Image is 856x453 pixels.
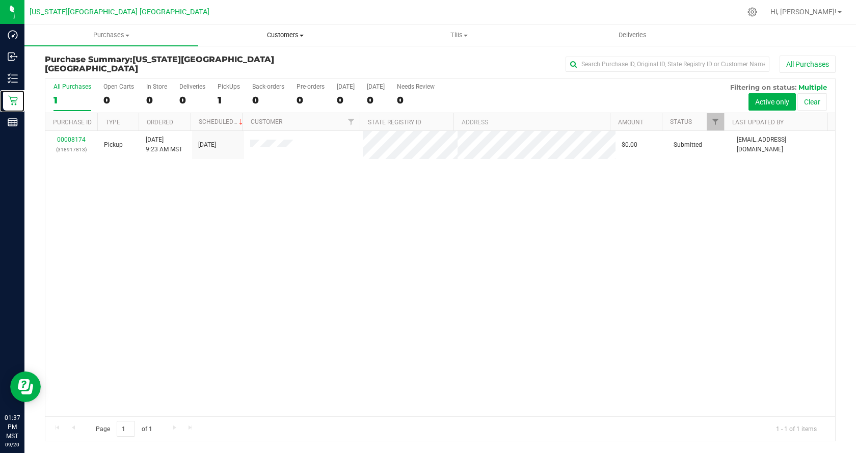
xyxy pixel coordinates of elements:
[737,135,829,154] span: [EMAIL_ADDRESS][DOMAIN_NAME]
[198,140,216,150] span: [DATE]
[337,94,355,106] div: 0
[618,119,644,126] a: Amount
[343,113,360,130] a: Filter
[746,7,759,17] div: Manage settings
[367,94,385,106] div: 0
[730,83,796,91] span: Filtering on status:
[453,113,610,131] th: Address
[297,94,325,106] div: 0
[199,118,245,125] a: Scheduled
[198,24,372,46] a: Customers
[368,119,421,126] a: State Registry ID
[117,421,135,437] input: 1
[105,119,120,126] a: Type
[8,73,18,84] inline-svg: Inventory
[546,24,719,46] a: Deliveries
[252,83,284,90] div: Back-orders
[566,57,769,72] input: Search Purchase ID, Original ID, State Registry ID or Customer Name...
[797,93,827,111] button: Clear
[780,56,836,73] button: All Purchases
[147,119,173,126] a: Ordered
[770,8,837,16] span: Hi, [PERSON_NAME]!
[251,118,282,125] a: Customer
[748,93,796,111] button: Active only
[670,118,692,125] a: Status
[707,113,724,130] a: Filter
[798,83,827,91] span: Multiple
[674,140,702,150] span: Submitted
[53,119,92,126] a: Purchase ID
[103,94,134,106] div: 0
[218,83,240,90] div: PickUps
[252,94,284,106] div: 0
[8,95,18,105] inline-svg: Retail
[87,421,160,437] span: Page of 1
[199,31,371,40] span: Customers
[30,8,209,16] span: [US_STATE][GEOGRAPHIC_DATA] [GEOGRAPHIC_DATA]
[146,83,167,90] div: In Store
[45,55,274,73] span: [US_STATE][GEOGRAPHIC_DATA] [GEOGRAPHIC_DATA]
[179,83,205,90] div: Deliveries
[10,371,41,402] iframe: Resource center
[218,94,240,106] div: 1
[605,31,660,40] span: Deliveries
[367,83,385,90] div: [DATE]
[146,135,182,154] span: [DATE] 9:23 AM MST
[297,83,325,90] div: Pre-orders
[51,145,92,154] p: (318917813)
[53,94,91,106] div: 1
[397,83,435,90] div: Needs Review
[179,94,205,106] div: 0
[732,119,784,126] a: Last Updated By
[24,31,198,40] span: Purchases
[768,421,825,436] span: 1 - 1 of 1 items
[45,55,308,73] h3: Purchase Summary:
[8,117,18,127] inline-svg: Reports
[5,413,20,441] p: 01:37 PM MST
[53,83,91,90] div: All Purchases
[622,140,637,150] span: $0.00
[372,31,545,40] span: Tills
[337,83,355,90] div: [DATE]
[146,94,167,106] div: 0
[103,83,134,90] div: Open Carts
[8,30,18,40] inline-svg: Dashboard
[372,24,546,46] a: Tills
[397,94,435,106] div: 0
[8,51,18,62] inline-svg: Inbound
[5,441,20,448] p: 09/20
[104,140,123,150] span: Pickup
[24,24,198,46] a: Purchases
[57,136,86,143] a: 00008174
